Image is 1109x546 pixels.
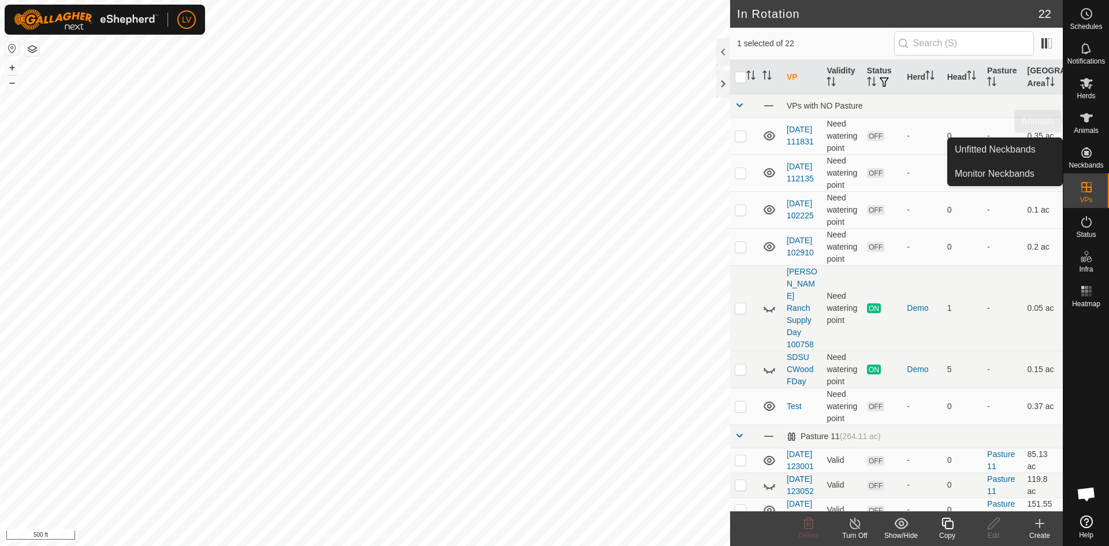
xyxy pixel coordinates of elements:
[1023,388,1063,425] td: 0.37 ac
[787,267,817,349] a: [PERSON_NAME] Ranch Supply Day 100758
[1023,60,1063,95] th: [GEOGRAPHIC_DATA] Area
[943,473,983,497] td: 0
[943,191,983,228] td: 0
[983,351,1022,388] td: -
[787,236,814,257] a: [DATE] 102910
[983,60,1022,95] th: Pasture
[1077,92,1095,99] span: Herds
[1023,473,1063,497] td: 119.8 ac
[822,448,862,473] td: Valid
[1070,23,1102,30] span: Schedules
[1079,266,1093,273] span: Infra
[822,497,862,522] td: Valid
[1069,477,1104,511] div: Open chat
[907,400,937,413] div: -
[1067,58,1105,65] span: Notifications
[867,402,884,411] span: OFF
[787,432,881,441] div: Pasture 11
[970,530,1017,541] div: Edit
[902,60,942,95] th: Herd
[1076,231,1096,238] span: Status
[983,117,1022,154] td: -
[948,162,1062,185] a: Monitor Neckbands
[907,504,937,516] div: -
[867,303,881,313] span: ON
[787,162,814,183] a: [DATE] 112135
[14,9,158,30] img: Gallagher Logo
[319,531,363,541] a: Privacy Policy
[1063,511,1109,543] a: Help
[822,191,862,228] td: Need watering point
[787,499,814,521] a: [DATE] 123112
[943,448,983,473] td: 0
[983,388,1022,425] td: -
[1017,530,1063,541] div: Create
[907,302,937,314] div: Demo
[737,38,894,50] span: 1 selected of 22
[5,42,19,55] button: Reset Map
[925,72,935,81] p-sorticon: Activate to sort
[955,143,1036,157] span: Unfitted Neckbands
[894,31,1034,55] input: Search (S)
[1023,228,1063,265] td: 0.2 ac
[943,265,983,351] td: 1
[983,265,1022,351] td: -
[840,432,881,441] span: (264.11 ac)
[862,60,902,95] th: Status
[822,265,862,351] td: Need watering point
[943,228,983,265] td: 0
[867,456,884,466] span: OFF
[943,388,983,425] td: 0
[987,474,1015,496] a: Pasture 11
[948,138,1062,161] a: Unfitted Neckbands
[907,363,937,376] div: Demo
[867,242,884,252] span: OFF
[867,205,884,215] span: OFF
[787,125,814,146] a: [DATE] 111831
[983,191,1022,228] td: -
[787,450,814,471] a: [DATE] 123001
[987,79,996,88] p-sorticon: Activate to sort
[867,168,884,178] span: OFF
[867,481,884,491] span: OFF
[737,7,1039,21] h2: In Rotation
[907,167,937,179] div: -
[832,530,878,541] div: Turn Off
[822,60,862,95] th: Validity
[787,199,814,220] a: [DATE] 102225
[822,473,862,497] td: Valid
[822,388,862,425] td: Need watering point
[787,402,802,411] a: Test
[1079,532,1093,538] span: Help
[1023,265,1063,351] td: 0.05 ac
[867,79,876,88] p-sorticon: Activate to sort
[907,479,937,491] div: -
[827,79,836,88] p-sorticon: Activate to sort
[1023,351,1063,388] td: 0.15 ac
[907,130,937,142] div: -
[377,531,411,541] a: Contact Us
[182,14,191,26] span: LV
[955,167,1034,181] span: Monitor Neckbands
[987,450,1015,471] a: Pasture 11
[1080,196,1092,203] span: VPs
[943,60,983,95] th: Head
[1023,497,1063,522] td: 151.55 ac
[799,532,819,540] span: Delete
[967,72,976,81] p-sorticon: Activate to sort
[25,42,39,56] button: Map Layers
[1045,79,1055,88] p-sorticon: Activate to sort
[943,497,983,522] td: 0
[867,131,884,141] span: OFF
[1023,117,1063,154] td: 0.35 ac
[1069,162,1103,169] span: Neckbands
[762,72,772,81] p-sorticon: Activate to sort
[822,154,862,191] td: Need watering point
[1023,191,1063,228] td: 0.1 ac
[987,499,1015,521] a: Pasture 11
[1072,300,1100,307] span: Heatmap
[782,60,822,95] th: VP
[943,351,983,388] td: 5
[878,530,924,541] div: Show/Hide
